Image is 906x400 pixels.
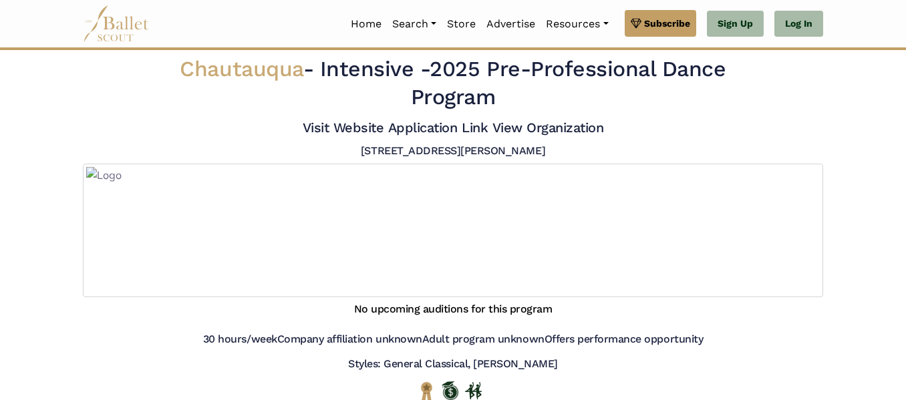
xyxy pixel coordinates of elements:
a: Visit Website [303,120,384,136]
span: Intensive - [320,56,430,81]
a: Subscribe [625,10,696,37]
h5: Styles: General Classical, [PERSON_NAME] [348,357,558,371]
h5: [STREET_ADDRESS][PERSON_NAME] [361,144,545,158]
img: In Person [465,382,482,399]
a: View Organization [492,120,604,136]
a: Home [345,10,387,38]
img: Logo [83,164,823,297]
a: Resources [541,10,613,38]
h5: No upcoming auditions for this program [354,303,553,317]
h5: Adult program unknown [422,333,545,347]
a: Search [387,10,442,38]
a: Log In [774,11,823,37]
a: Sign Up [707,11,764,37]
img: gem.svg [631,16,641,31]
h5: Company affiliation unknown [277,333,422,347]
h5: Offers performance opportunity [545,333,704,347]
h2: - 2025 Pre-Professional Dance Program [146,55,760,111]
img: Offers Scholarship [442,381,458,400]
h5: 30 hours/week [203,333,277,347]
a: Advertise [481,10,541,38]
span: Chautauqua [180,56,303,81]
a: Application Link [388,120,488,136]
a: Store [442,10,481,38]
span: Subscribe [644,16,690,31]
